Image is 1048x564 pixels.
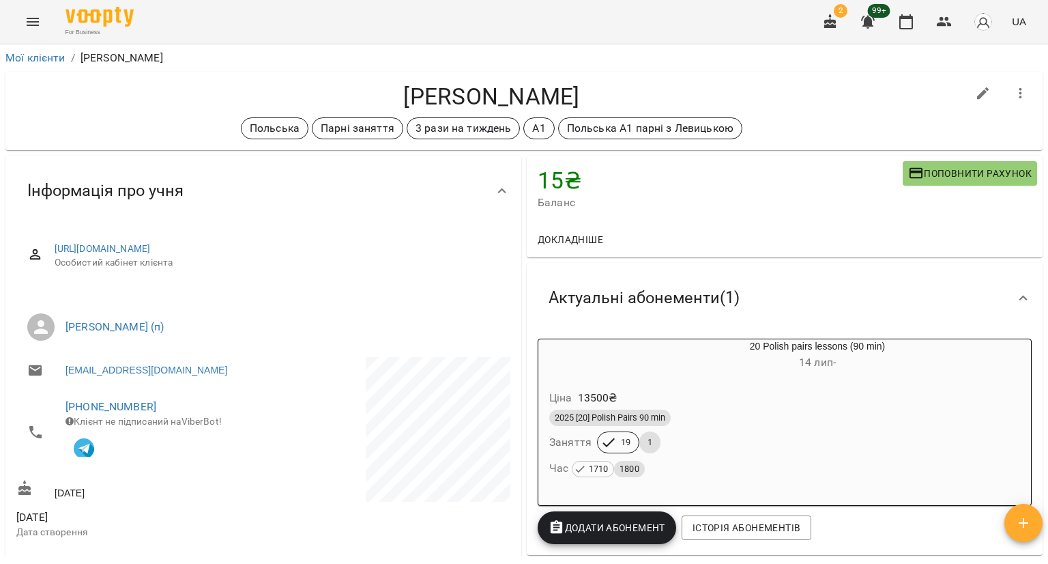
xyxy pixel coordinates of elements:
[65,400,156,413] a: [PHONE_NUMBER]
[55,243,151,254] a: [URL][DOMAIN_NAME]
[538,167,903,195] h4: 15 ₴
[523,117,554,139] div: A1
[549,459,645,478] h6: Час
[799,356,836,369] span: 14 лип -
[16,509,261,526] span: [DATE]
[65,363,227,377] a: [EMAIL_ADDRESS][DOMAIN_NAME]
[549,389,572,408] h6: Ціна
[834,4,847,18] span: 2
[974,12,993,31] img: avatar_s.png
[614,462,645,477] span: 1800
[693,520,800,536] span: Історія абонементів
[81,50,163,66] p: [PERSON_NAME]
[558,117,742,139] div: Польська А1 парні з Левицькою
[27,180,184,201] span: Інформація про учня
[613,436,639,449] span: 19
[538,195,903,211] span: Баланс
[868,4,890,18] span: 99+
[71,50,75,66] li: /
[5,51,65,64] a: Мої клієнти
[416,120,512,137] p: 3 рази на тиждень
[407,117,521,139] div: 3 рази на тиждень
[5,156,521,226] div: Інформація про учня
[538,231,603,248] span: Докладніше
[604,339,1031,372] div: 20 Polish pairs lessons (90 min)
[65,428,102,465] button: Клієнт підписаний на VooptyBot
[682,516,811,540] button: Історія абонементів
[538,339,604,372] div: 20 Polish pairs lessons (90 min)
[583,462,614,477] span: 1710
[65,28,134,37] span: For Business
[532,227,609,252] button: Докладніше
[1006,9,1032,34] button: UA
[1012,14,1026,29] span: UA
[241,117,308,139] div: Польська
[538,339,1031,494] button: 20 Polish pairs lessons (90 min)14 лип- Ціна13500₴2025 [20] Polish Pairs 90 minЗаняття191Час 1710...
[903,161,1037,186] button: Поповнити рахунок
[65,416,222,427] span: Клієнт не підписаний на ViberBot!
[16,83,967,111] h4: [PERSON_NAME]
[639,436,660,449] span: 1
[908,165,1032,182] span: Поповнити рахунок
[567,120,733,137] p: Польська А1 парні з Левицькою
[549,520,665,536] span: Додати Абонемент
[527,263,1043,333] div: Актуальні абонементи(1)
[5,50,1043,66] nav: breadcrumb
[16,5,49,38] button: Menu
[55,256,499,270] span: Особистий кабінет клієнта
[14,477,263,503] div: [DATE]
[538,511,676,544] button: Додати Абонемент
[250,120,300,137] p: Польська
[74,438,94,459] img: Telegram
[549,433,592,452] h6: Заняття
[16,526,261,539] p: Дата створення
[321,120,394,137] p: Парні заняття
[312,117,403,139] div: Парні заняття
[65,320,164,333] a: [PERSON_NAME] (п)
[549,287,740,309] span: Актуальні абонементи ( 1 )
[532,120,545,137] p: A1
[578,390,617,406] p: 13500 ₴
[549,412,671,424] span: 2025 [20] Polish Pairs 90 min
[65,7,134,27] img: Voopty Logo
